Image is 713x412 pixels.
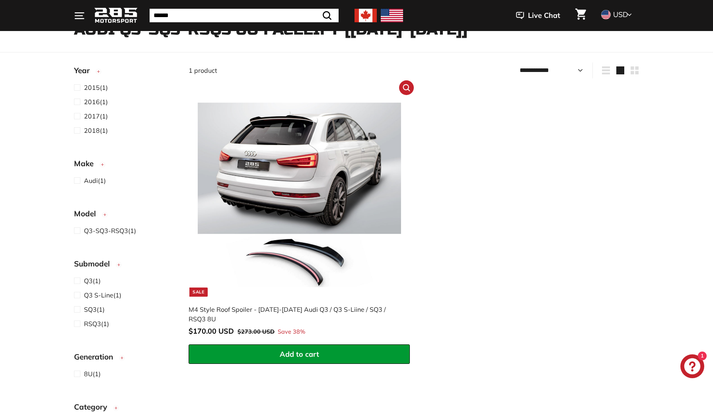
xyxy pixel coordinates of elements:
[74,21,639,38] h1: Audi Q3-SQ3-RSQ3 8U Facelift [[DATE]-[DATE]]
[84,97,108,107] span: (1)
[84,227,128,235] span: Q3-SQ3-RSQ3
[74,206,176,225] button: Model
[94,6,138,25] img: Logo_285_Motorsport_areodynamics_components
[189,344,410,364] button: Add to cart
[84,291,113,299] span: Q3 S-Line
[613,10,628,19] span: USD
[528,10,560,21] span: Live Chat
[84,305,105,314] span: (1)
[238,328,275,335] span: $273.00 USD
[84,277,93,285] span: Q3
[84,84,100,91] span: 2015
[84,305,97,313] span: SQ3
[74,65,95,76] span: Year
[84,176,106,185] span: (1)
[278,328,305,336] span: Save 38%
[74,349,176,369] button: Generation
[84,111,108,121] span: (1)
[189,66,414,75] div: 1 product
[74,158,99,169] span: Make
[678,354,707,380] inbox-online-store-chat: Shopify online store chat
[84,276,101,286] span: (1)
[280,350,319,359] span: Add to cart
[189,305,402,324] div: M4 Style Roof Spoiler - [DATE]-[DATE] Audi Q3 / Q3 S-Liine / SQ3 / RSQ3 8U
[84,370,93,378] span: 8U
[74,351,119,363] span: Generation
[74,208,102,220] span: Model
[74,155,176,175] button: Make
[84,290,121,300] span: (1)
[84,126,108,135] span: (1)
[74,256,176,276] button: Submodel
[189,326,234,336] span: $170.00 USD
[84,226,136,235] span: (1)
[84,83,108,92] span: (1)
[84,320,101,328] span: RSQ3
[189,84,410,344] a: Sale M4 Style Roof Spoiler - [DATE]-[DATE] Audi Q3 / Q3 S-Liine / SQ3 / RSQ3 8U Save 38%
[84,98,100,106] span: 2016
[84,126,100,134] span: 2018
[150,9,339,22] input: Search
[74,62,176,82] button: Year
[84,319,109,328] span: (1)
[571,2,591,29] a: Cart
[84,369,101,379] span: (1)
[74,258,116,270] span: Submodel
[84,112,100,120] span: 2017
[189,288,208,297] div: Sale
[506,6,571,25] button: Live Chat
[84,177,98,185] span: Audi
